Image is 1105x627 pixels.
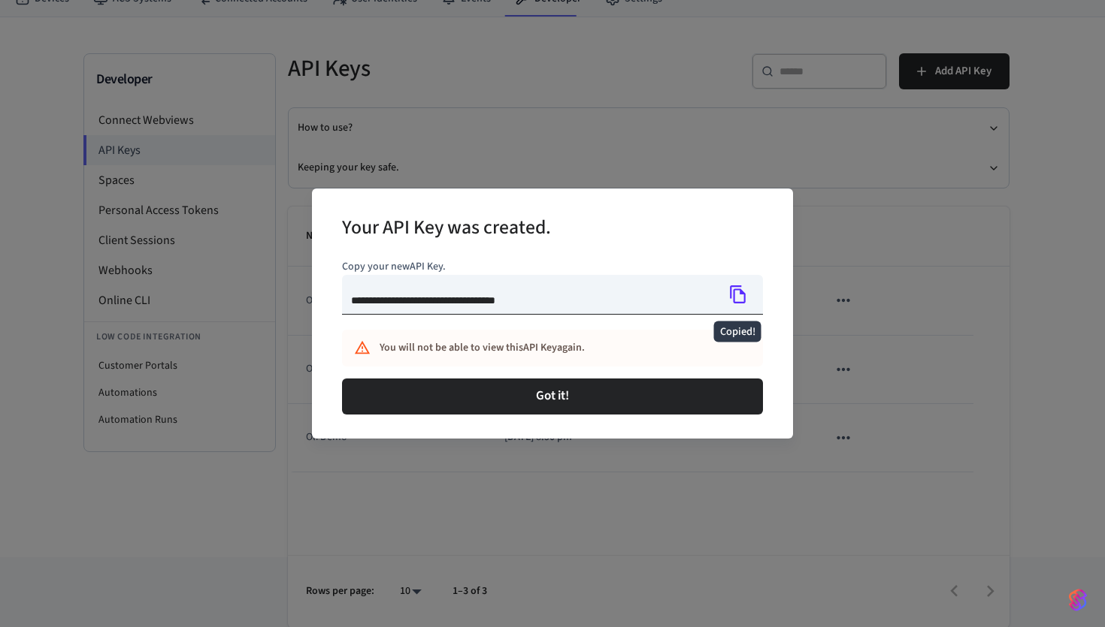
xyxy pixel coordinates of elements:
h2: Your API Key was created. [342,206,551,252]
p: Copy your new API Key . [342,259,763,275]
button: Got it! [342,378,763,414]
img: SeamLogoGradient.69752ec5.svg [1069,588,1087,612]
div: You will not be able to view this API Key again. [380,334,697,362]
button: Copied! [722,279,754,310]
div: Copied! [714,321,761,342]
